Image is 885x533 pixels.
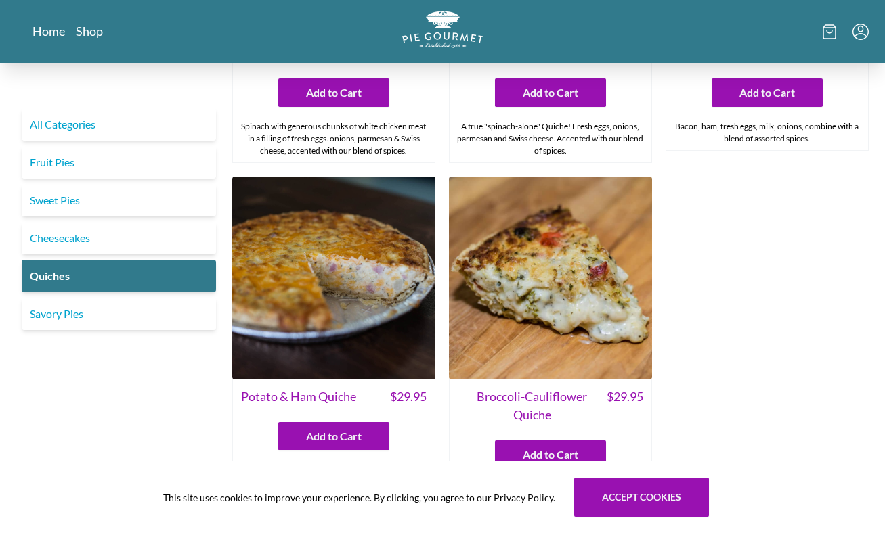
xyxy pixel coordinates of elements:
[22,184,216,216] a: Sweet Pies
[402,11,483,52] a: Logo
[163,490,555,505] span: This site uses cookies to improve your experience. By clicking, you agree to our Privacy Policy.
[232,177,435,379] img: Potato & Ham Quiche
[22,222,216,254] a: Cheesecakes
[523,446,578,463] span: Add to Cart
[607,388,643,424] span: $ 29.95
[306,428,362,444] span: Add to Cart
[76,23,103,39] a: Shop
[739,85,795,101] span: Add to Cart
[390,388,427,406] span: $ 29.95
[233,459,435,494] div: Cured ham, potato, cheddar cheese, fresh eggs, milk and assorted spices.
[233,115,435,162] div: Spinach with generous chunks of white chicken meat in a filling of fresh eggs. onions, parmesan &...
[33,23,65,39] a: Home
[666,115,868,150] div: Bacon, ham, fresh eggs, milk, onions, combine with a blend of assorted spices.
[449,177,652,379] img: Broccoli-Cauliflower Quiche
[495,78,606,107] button: Add to Cart
[712,78,823,107] button: Add to Cart
[22,108,216,141] a: All Categories
[523,85,578,101] span: Add to Cart
[574,478,709,517] button: Accept cookies
[852,24,869,40] button: Menu
[22,298,216,330] a: Savory Pies
[495,440,606,469] button: Add to Cart
[22,146,216,179] a: Fruit Pies
[278,422,389,450] button: Add to Cart
[22,260,216,292] a: Quiches
[278,78,389,107] button: Add to Cart
[241,388,356,406] span: Potato & Ham Quiche
[458,388,607,424] span: Broccoli-Cauliflower Quiche
[450,115,651,162] div: A true "spinach-alone" Quiche! Fresh eggs, onions, parmesan and Swiss cheese. Accented with our b...
[306,85,362,101] span: Add to Cart
[402,11,483,48] img: logo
